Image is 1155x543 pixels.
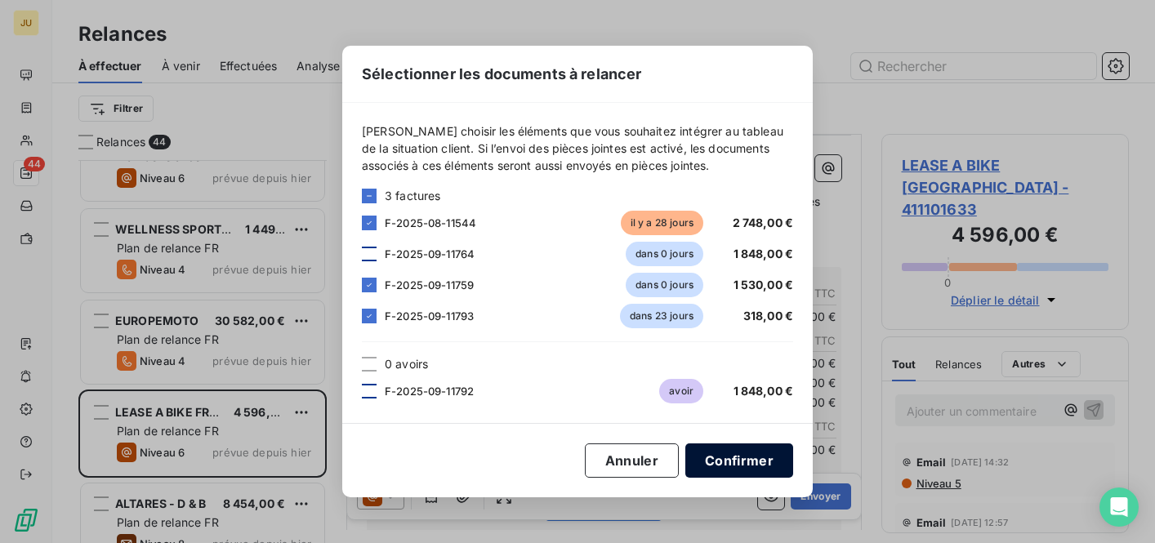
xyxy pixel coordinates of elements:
button: Confirmer [685,443,793,478]
span: F-2025-09-11764 [385,247,475,260]
span: 2 748,00 € [733,216,794,229]
span: dans 0 jours [626,273,703,297]
span: F-2025-08-11544 [385,216,476,229]
span: [PERSON_NAME] choisir les éléments que vous souhaitez intégrer au tableau de la situation client.... [362,122,793,174]
span: dans 0 jours [626,242,703,266]
span: F-2025-09-11759 [385,278,474,292]
span: il y a 28 jours [621,211,703,235]
span: 1 848,00 € [734,247,794,260]
span: 318,00 € [743,309,793,323]
span: avoir [659,379,703,403]
span: F-2025-09-11793 [385,309,474,323]
span: 0 avoirs [385,355,428,372]
span: F-2025-09-11792 [385,385,474,398]
span: 3 factures [385,187,441,204]
span: 1 530,00 € [734,278,794,292]
button: Annuler [585,443,679,478]
span: dans 23 jours [620,304,703,328]
span: Sélectionner les documents à relancer [362,63,642,85]
div: Open Intercom Messenger [1099,487,1139,527]
span: 1 848,00 € [734,384,794,398]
